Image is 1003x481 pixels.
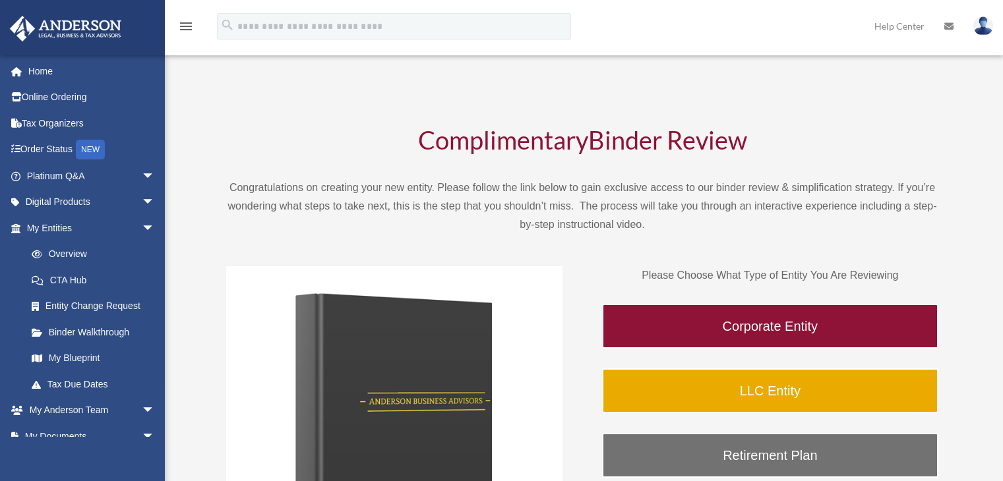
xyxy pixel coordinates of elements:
a: Tax Due Dates [18,371,175,397]
a: My Anderson Teamarrow_drop_down [9,397,175,424]
i: search [220,18,235,32]
a: Online Ordering [9,84,175,111]
a: Home [9,58,175,84]
span: arrow_drop_down [142,423,168,450]
div: NEW [76,140,105,159]
a: My Documentsarrow_drop_down [9,423,175,449]
a: CTA Hub [18,267,175,293]
a: LLC Entity [602,368,938,413]
span: Binder Review [588,125,747,155]
a: Corporate Entity [602,304,938,349]
img: User Pic [973,16,993,36]
p: Congratulations on creating your new entity. Please follow the link below to gain exclusive acces... [226,179,938,234]
span: arrow_drop_down [142,189,168,216]
a: Entity Change Request [18,293,175,320]
a: Retirement Plan [602,433,938,478]
a: Platinum Q&Aarrow_drop_down [9,163,175,189]
a: Tax Organizers [9,110,175,136]
a: menu [178,23,194,34]
span: arrow_drop_down [142,215,168,242]
i: menu [178,18,194,34]
a: My Blueprint [18,345,175,372]
a: Overview [18,241,175,268]
a: Order StatusNEW [9,136,175,163]
span: arrow_drop_down [142,397,168,424]
p: Please Choose What Type of Entity You Are Reviewing [602,266,938,285]
a: Binder Walkthrough [18,319,168,345]
span: Complimentary [418,125,588,155]
a: My Entitiesarrow_drop_down [9,215,175,241]
img: Anderson Advisors Platinum Portal [6,16,125,42]
a: Digital Productsarrow_drop_down [9,189,175,215]
span: arrow_drop_down [142,163,168,190]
